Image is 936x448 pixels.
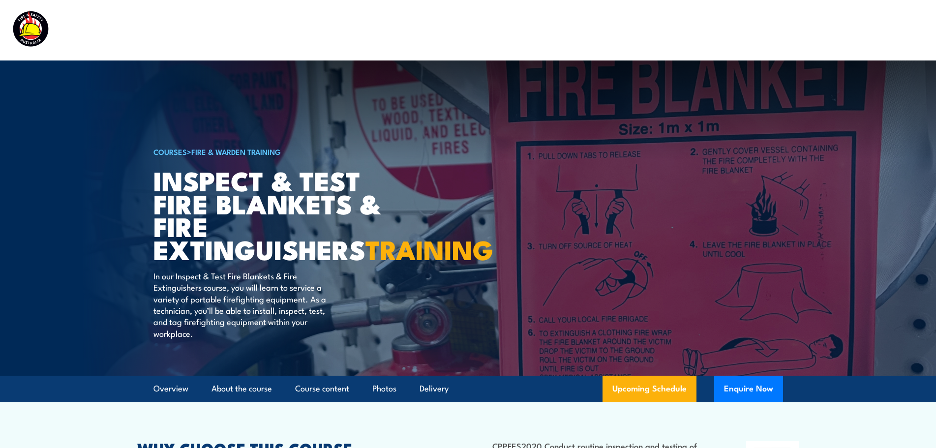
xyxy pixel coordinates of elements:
[782,17,837,43] a: Learner Portal
[153,146,187,157] a: COURSES
[603,376,696,402] a: Upcoming Schedule
[365,228,493,269] strong: TRAINING
[153,169,396,261] h1: Inspect & Test Fire Blankets & Fire Extinguishers
[859,17,890,43] a: Contact
[454,17,520,43] a: Course Calendar
[738,17,760,43] a: News
[191,146,281,157] a: Fire & Warden Training
[542,17,659,43] a: Emergency Response Services
[714,376,783,402] button: Enquire Now
[680,17,717,43] a: About Us
[402,17,433,43] a: Courses
[420,376,449,402] a: Delivery
[153,270,333,339] p: In our Inspect & Test Fire Blankets & Fire Extinguishers course, you will learn to service a vari...
[211,376,272,402] a: About the course
[295,376,349,402] a: Course content
[372,376,396,402] a: Photos
[153,146,396,157] h6: >
[153,376,188,402] a: Overview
